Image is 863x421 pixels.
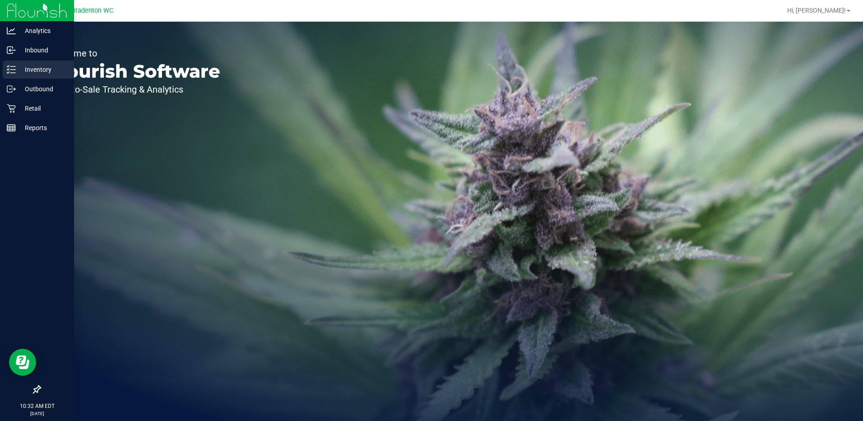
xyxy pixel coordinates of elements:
[16,122,70,133] p: Reports
[7,104,16,113] inline-svg: Retail
[7,65,16,74] inline-svg: Inventory
[16,25,70,36] p: Analytics
[71,7,113,14] span: Bradenton WC
[49,49,220,58] p: Welcome to
[7,46,16,55] inline-svg: Inbound
[16,64,70,75] p: Inventory
[16,45,70,56] p: Inbound
[49,85,220,94] p: Seed-to-Sale Tracking & Analytics
[7,123,16,132] inline-svg: Reports
[7,84,16,94] inline-svg: Outbound
[9,349,36,376] iframe: Resource center
[4,402,70,410] p: 10:32 AM EDT
[7,26,16,35] inline-svg: Analytics
[49,62,220,80] p: Flourish Software
[4,410,70,417] p: [DATE]
[16,103,70,114] p: Retail
[16,84,70,94] p: Outbound
[787,7,846,14] span: Hi, [PERSON_NAME]!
